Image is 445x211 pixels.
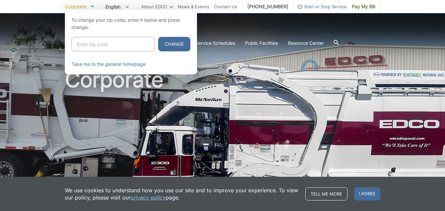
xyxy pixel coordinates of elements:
span: I agree [354,187,380,200]
a: News & Events [178,3,209,10]
a: About EDCO [141,3,173,10]
input: Enter zip code [71,37,155,51]
p: To change your zip code, enter it below and press change. [71,16,190,31]
a: Contact Us [214,3,237,10]
a: Take me to the general homepage [71,61,146,68]
span: Corporate [65,4,87,9]
span: Pay My Bill [352,3,375,10]
p: We use cookies to understand how you use our site and to improve your experience. To view our pol... [65,187,299,201]
button: Change [158,37,190,51]
span: English [100,1,134,12]
a: Tell me more [305,187,348,200]
a: privacy policy [130,194,166,201]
